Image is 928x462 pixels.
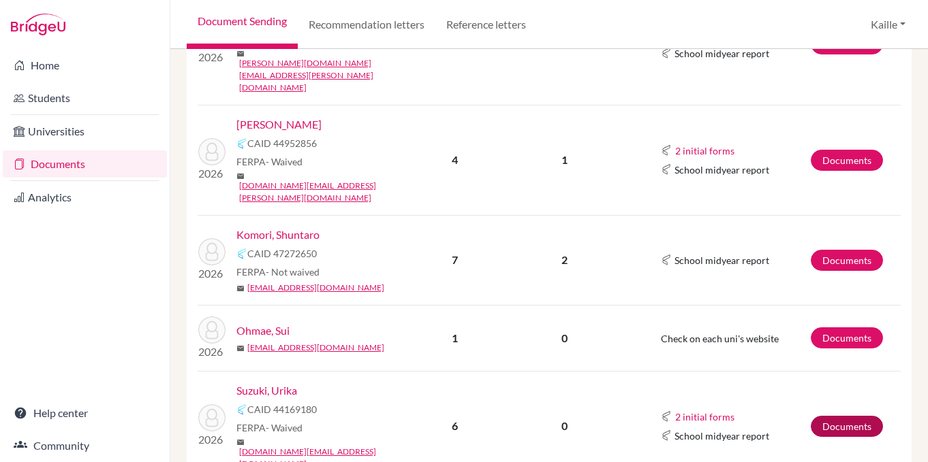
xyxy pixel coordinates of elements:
img: Komori, Shuntaro [198,238,226,265]
a: Students [3,84,167,112]
span: CAID 44952856 [247,136,317,150]
img: Suzuki, Urika [198,404,226,431]
span: mail [236,50,245,58]
img: Common App logo [661,164,672,175]
p: 2026 [198,49,226,65]
p: 0 [501,418,628,434]
span: FERPA [236,265,320,279]
p: 2026 [198,431,226,448]
a: Documents [811,327,883,348]
a: Documents [811,416,883,437]
a: [EMAIL_ADDRESS][DOMAIN_NAME] [247,342,384,354]
p: 2026 [198,344,226,360]
a: Help center [3,399,167,427]
img: Common App logo [661,254,672,265]
button: Kaille [865,12,912,37]
span: - Waived [266,156,303,167]
a: Analytics [3,184,167,211]
span: FERPA [236,420,303,435]
a: Suzuki, Urika [236,382,297,399]
img: Kim, Mikang [198,138,226,165]
span: School midyear report [675,46,769,61]
a: Home [3,52,167,79]
p: 2026 [198,265,226,282]
a: Komori, Shuntaro [236,227,320,243]
a: Documents [3,150,167,178]
img: Common App logo [236,404,247,415]
a: [EMAIL_ADDRESS][DOMAIN_NAME] [247,282,384,294]
b: 1 [452,331,458,344]
b: 6 [452,419,458,432]
p: 0 [501,330,628,346]
span: mail [236,284,245,293]
img: Common App logo [661,145,672,156]
p: 1 [501,152,628,168]
a: [PERSON_NAME][DOMAIN_NAME][EMAIL_ADDRESS][PERSON_NAME][DOMAIN_NAME] [239,57,418,94]
img: Common App logo [236,248,247,259]
a: [DOMAIN_NAME][EMAIL_ADDRESS][PERSON_NAME][DOMAIN_NAME] [239,180,418,204]
img: Common App logo [661,48,672,59]
span: School midyear report [675,163,769,177]
img: Common App logo [236,138,247,149]
a: Universities [3,118,167,145]
a: Documents [811,250,883,271]
p: 2 [501,252,628,268]
img: Ohmae, Sui [198,316,226,344]
p: 2026 [198,165,226,182]
b: 7 [452,253,458,266]
span: - Waived [266,422,303,433]
b: 4 [452,153,458,166]
span: mail [236,344,245,352]
span: School midyear report [675,429,769,443]
span: CAID 47272650 [247,246,317,261]
span: - Not waived [266,266,320,278]
a: [PERSON_NAME] [236,116,322,133]
img: Common App logo [661,411,672,422]
img: Bridge-U [11,14,65,35]
span: FERPA [236,154,303,169]
button: 2 initial forms [675,409,735,425]
button: 2 initial forms [675,143,735,159]
span: CAID 44169180 [247,402,317,416]
span: mail [236,172,245,180]
span: mail [236,438,245,446]
a: Community [3,432,167,459]
span: Check on each uni's website [661,333,779,344]
img: Common App logo [661,430,672,441]
a: Documents [811,150,883,171]
span: School midyear report [675,253,769,267]
a: Ohmae, Sui [236,323,290,339]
